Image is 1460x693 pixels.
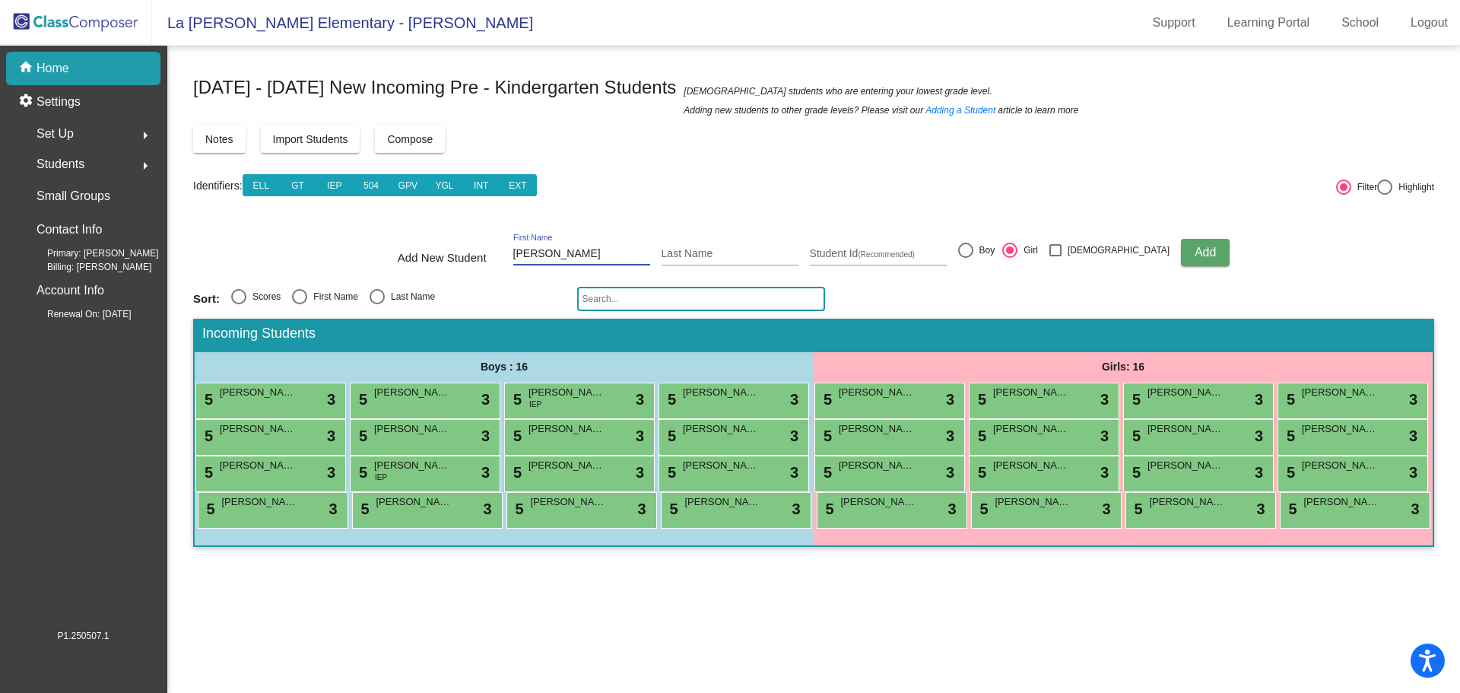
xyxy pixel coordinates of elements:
[375,126,445,153] button: Compose
[222,494,298,510] span: [PERSON_NAME]
[36,93,81,111] p: Settings
[685,494,761,510] span: [PERSON_NAME] [PERSON_NAME]
[355,391,367,408] span: 5
[352,174,389,196] button: 504
[973,243,995,257] div: Boy
[307,290,358,304] div: First Name
[376,494,452,510] span: [PERSON_NAME]
[1150,494,1226,510] span: [PERSON_NAME]
[1409,424,1417,447] span: 3
[1128,391,1141,408] span: 5
[1285,501,1297,517] span: 5
[374,458,450,473] span: [PERSON_NAME]
[203,501,215,517] span: 5
[839,458,915,473] span: [PERSON_NAME]
[136,157,154,175] mat-icon: arrow_right
[636,424,644,447] span: 3
[357,501,370,517] span: 5
[201,464,213,481] span: 5
[1147,458,1224,473] span: [PERSON_NAME]
[481,388,490,411] span: 3
[822,501,834,517] span: 5
[462,174,500,196] button: INT
[1255,424,1263,447] span: 3
[528,458,605,473] span: [PERSON_NAME] [PERSON_NAME]
[1215,11,1322,35] a: Learning Portal
[374,385,450,400] span: [PERSON_NAME]
[499,174,536,196] button: EXT
[792,497,800,520] span: 3
[1102,497,1110,520] span: 3
[1255,461,1263,484] span: 3
[512,501,524,517] span: 5
[509,428,522,444] span: 5
[279,174,316,196] button: GT
[1100,424,1109,447] span: 3
[261,126,360,153] button: Import Students
[220,458,296,473] span: [PERSON_NAME]
[974,428,986,444] span: 5
[193,126,246,153] button: Notes
[841,494,917,510] span: [PERSON_NAME]
[1409,461,1417,484] span: 3
[1304,494,1380,510] span: [PERSON_NAME]
[684,103,1078,118] span: Adding new students to other grade levels? Please visit our article to learn more
[1302,421,1378,437] span: [PERSON_NAME]
[385,290,435,304] div: Last Name
[36,123,74,145] span: Set Up
[1255,388,1263,411] span: 3
[327,461,335,484] span: 3
[327,424,335,447] span: 3
[1256,497,1265,520] span: 3
[1131,501,1143,517] span: 5
[205,133,233,145] span: Notes
[375,472,387,483] span: IEP
[152,11,533,35] span: La [PERSON_NAME] Elementary - [PERSON_NAME]
[193,289,566,309] mat-radio-group: Select an option
[1068,241,1170,259] span: [DEMOGRAPHIC_DATA]
[790,388,798,411] span: 3
[398,249,502,267] span: Add New Student
[195,352,814,383] div: Boys : 16
[193,75,676,100] span: [DATE] - [DATE] New Incoming Pre - Kindergarten Students
[974,391,986,408] span: 5
[577,287,825,311] input: Search...
[810,248,947,260] input: Student Id
[389,174,427,196] button: GPV
[993,458,1069,473] span: [PERSON_NAME]
[528,421,605,437] span: [PERSON_NAME]
[839,421,915,437] span: [PERSON_NAME]
[36,59,69,78] p: Home
[993,385,1069,400] span: [PERSON_NAME]
[136,126,154,145] mat-icon: arrow_right
[814,352,1433,383] div: Girls: 16
[273,133,348,145] span: Import Students
[1398,11,1460,35] a: Logout
[528,385,605,400] span: [PERSON_NAME]
[18,59,36,78] mat-icon: home
[36,186,110,207] p: Small Groups
[1017,243,1038,257] div: Girl
[529,399,541,410] span: IEP
[683,421,759,437] span: [PERSON_NAME]
[820,464,832,481] span: 5
[1392,180,1434,194] div: Highlight
[481,461,490,484] span: 3
[220,385,296,400] span: [PERSON_NAME]
[513,248,650,260] input: First Name
[662,248,798,260] input: Last Name
[664,391,676,408] span: 5
[426,174,463,196] button: YGL
[23,260,151,274] span: Billing: [PERSON_NAME]
[327,388,335,411] span: 3
[1100,388,1109,411] span: 3
[684,84,992,99] span: [DEMOGRAPHIC_DATA] students who are entering your lowest grade level.
[1329,11,1391,35] a: School
[820,428,832,444] span: 5
[243,174,280,196] button: ELL
[790,461,798,484] span: 3
[993,421,1069,437] span: [PERSON_NAME]
[220,421,296,437] span: [PERSON_NAME]
[36,280,104,301] p: Account Info
[18,93,36,111] mat-icon: settings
